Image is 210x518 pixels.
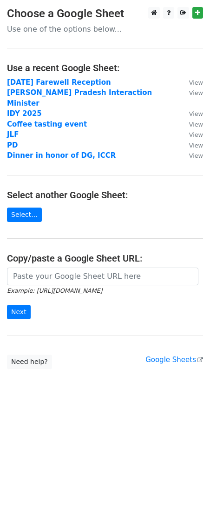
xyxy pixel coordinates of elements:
a: Coffee tasting event [7,120,87,128]
a: View [180,151,203,160]
p: Use one of the options below... [7,24,203,34]
a: View [180,130,203,139]
small: Example: [URL][DOMAIN_NAME] [7,287,102,294]
a: [PERSON_NAME] Pradesh Interaction Minister [7,88,152,108]
small: View [189,152,203,159]
a: View [180,78,203,87]
a: Select... [7,208,42,222]
a: PD [7,141,18,149]
a: Dinner in honor of DG, ICCR [7,151,116,160]
h4: Copy/paste a Google Sheet URL: [7,253,203,264]
input: Next [7,305,31,319]
a: JLF [7,130,19,139]
a: Google Sheets [145,356,203,364]
small: View [189,142,203,149]
a: View [180,120,203,128]
a: View [180,141,203,149]
small: View [189,110,203,117]
small: View [189,121,203,128]
a: IDY 2025 [7,109,42,118]
small: View [189,89,203,96]
small: View [189,79,203,86]
h3: Choose a Google Sheet [7,7,203,20]
a: [DATE] Farewell Reception [7,78,111,87]
h4: Use a recent Google Sheet: [7,62,203,74]
h4: Select another Google Sheet: [7,189,203,201]
input: Paste your Google Sheet URL here [7,268,198,285]
a: Need help? [7,355,52,369]
a: View [180,88,203,97]
a: View [180,109,203,118]
small: View [189,131,203,138]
